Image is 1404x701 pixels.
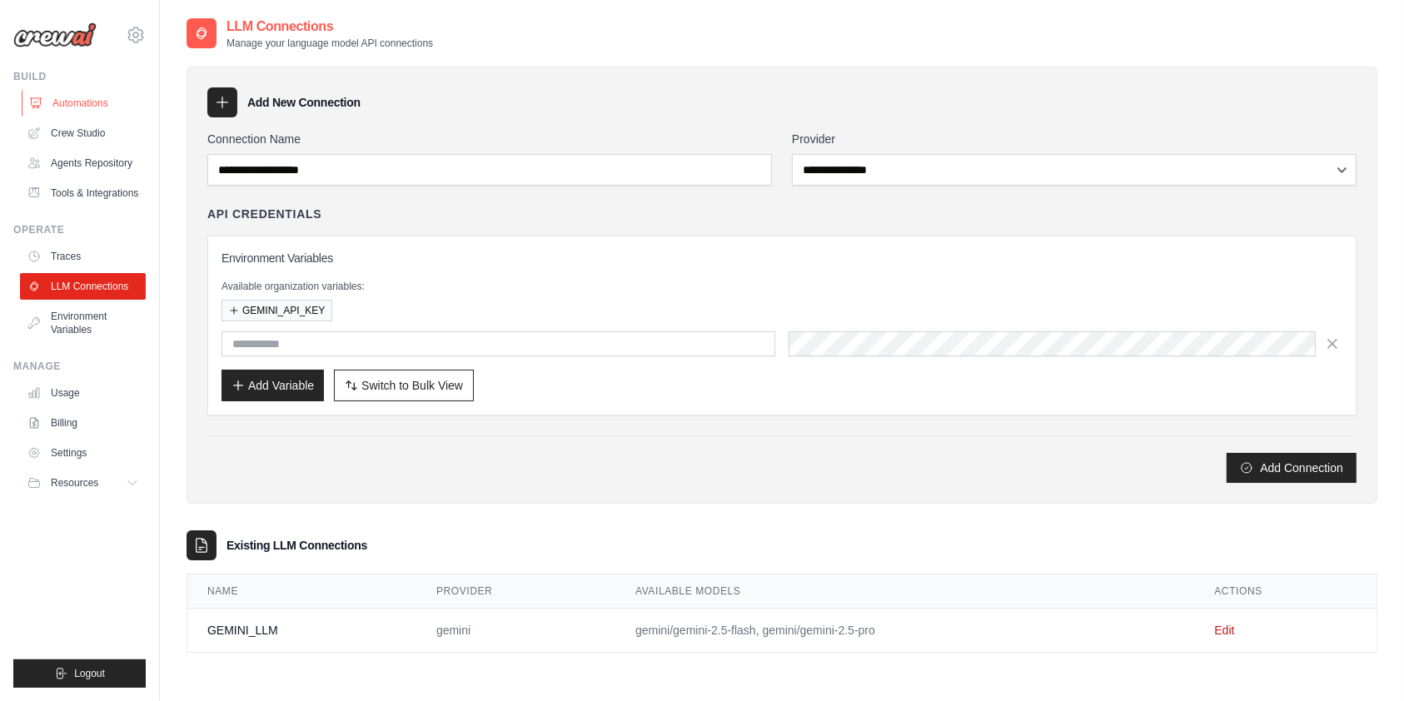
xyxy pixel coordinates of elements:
a: Environment Variables [20,303,146,343]
th: Provider [416,574,615,609]
div: Manage [13,360,146,373]
a: Tools & Integrations [20,180,146,206]
td: gemini [416,609,615,653]
label: Provider [792,131,1357,147]
td: gemini/gemini-2.5-flash, gemini/gemini-2.5-pro [615,609,1194,653]
td: GEMINI_LLM [187,609,416,653]
button: Add Connection [1227,453,1357,483]
a: Usage [20,380,146,406]
span: Logout [74,667,105,680]
a: LLM Connections [20,273,146,300]
label: Connection Name [207,131,772,147]
button: Logout [13,659,146,688]
a: Billing [20,410,146,436]
h3: Existing LLM Connections [227,537,367,554]
div: Operate [13,223,146,236]
a: Traces [20,243,146,270]
p: Manage your language model API connections [227,37,433,50]
a: Automations [22,90,147,117]
button: GEMINI_API_KEY [222,300,332,321]
th: Actions [1194,574,1377,609]
th: Available Models [615,574,1194,609]
h2: LLM Connections [227,17,433,37]
a: Settings [20,440,146,466]
span: Resources [51,476,98,490]
h4: API Credentials [207,206,321,222]
button: Resources [20,470,146,496]
h3: Environment Variables [222,250,1342,266]
button: Add Variable [222,370,324,401]
button: Switch to Bulk View [334,370,474,401]
h3: Add New Connection [247,94,361,111]
a: Edit [1214,624,1234,637]
p: Available organization variables: [222,280,1342,293]
a: Agents Repository [20,150,146,176]
div: Build [13,70,146,83]
th: Name [187,574,416,609]
span: Switch to Bulk View [361,377,463,394]
a: Crew Studio [20,120,146,147]
img: Logo [13,22,97,47]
